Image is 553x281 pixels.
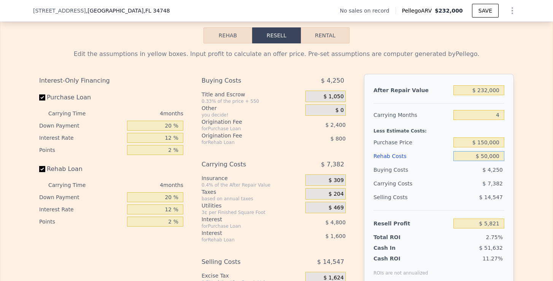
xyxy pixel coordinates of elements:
[101,179,183,191] div: 4 months
[373,122,504,136] div: Less Estimate Costs:
[48,107,98,120] div: Carrying Time
[373,233,421,241] div: Total ROI
[373,177,421,190] div: Carrying Costs
[202,202,302,209] div: Utilities
[202,182,302,188] div: 0.4% of the After Repair Value
[39,216,124,228] div: Points
[486,234,503,240] span: 2.75%
[202,132,286,139] div: Origination Fee
[483,167,503,173] span: $ 4,250
[329,191,344,198] span: $ 204
[202,91,302,98] div: Title and Escrow
[202,98,302,104] div: 0.33% of the price + 550
[39,166,45,172] input: Rehab Loan
[472,4,499,18] button: SAVE
[329,177,344,184] span: $ 309
[373,244,421,252] div: Cash In
[373,190,450,204] div: Selling Costs
[203,27,252,43] button: Rehab
[321,158,344,171] span: $ 7,382
[325,219,345,225] span: $ 4,800
[39,49,514,59] div: Edit the assumptions in yellow boxes. Input profit to calculate an offer price. Pre-set assumptio...
[202,158,286,171] div: Carrying Costs
[202,139,286,145] div: for Rehab Loan
[252,27,301,43] button: Resell
[39,191,124,203] div: Down Payment
[483,180,503,187] span: $ 7,382
[373,149,450,163] div: Rehab Costs
[39,203,124,216] div: Interest Rate
[202,196,302,202] div: based on annual taxes
[373,83,450,97] div: After Repair Value
[435,8,463,14] span: $232,000
[202,223,286,229] div: for Purchase Loan
[479,194,503,200] span: $ 14,547
[39,94,45,101] input: Purchase Loan
[202,118,286,126] div: Origination Fee
[143,8,170,14] span: , FL 34748
[202,237,286,243] div: for Rehab Loan
[39,132,124,144] div: Interest Rate
[373,108,450,122] div: Carrying Months
[101,107,183,120] div: 4 months
[321,74,344,88] span: $ 4,250
[202,104,302,112] div: Other
[39,91,124,104] label: Purchase Loan
[373,217,450,230] div: Resell Profit
[483,255,503,262] span: 11.27%
[202,216,286,223] div: Interest
[39,120,124,132] div: Down Payment
[202,209,302,216] div: 3¢ per Finished Square Foot
[317,255,344,269] span: $ 14,547
[39,162,124,176] label: Rehab Loan
[202,74,286,88] div: Buying Costs
[373,255,428,262] div: Cash ROI
[202,188,302,196] div: Taxes
[505,3,520,18] button: Show Options
[373,262,428,276] div: ROIs are not annualized
[202,174,302,182] div: Insurance
[325,122,345,128] span: $ 2,400
[325,233,345,239] span: $ 1,600
[301,27,350,43] button: Rental
[202,255,286,269] div: Selling Costs
[331,136,346,142] span: $ 800
[402,7,435,14] span: Pellego ARV
[373,163,450,177] div: Buying Costs
[373,136,450,149] div: Purchase Price
[39,144,124,156] div: Points
[329,204,344,211] span: $ 469
[340,7,395,14] div: No sales on record
[48,179,98,191] div: Carrying Time
[335,107,344,114] span: $ 0
[479,245,503,251] span: $ 51,632
[202,229,286,237] div: Interest
[323,93,343,100] span: $ 1,050
[202,112,302,118] div: you decide!
[86,7,170,14] span: , [GEOGRAPHIC_DATA]
[39,74,183,88] div: Interest-Only Financing
[202,272,302,279] div: Excise Tax
[202,126,286,132] div: for Purchase Loan
[33,7,86,14] span: [STREET_ADDRESS]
